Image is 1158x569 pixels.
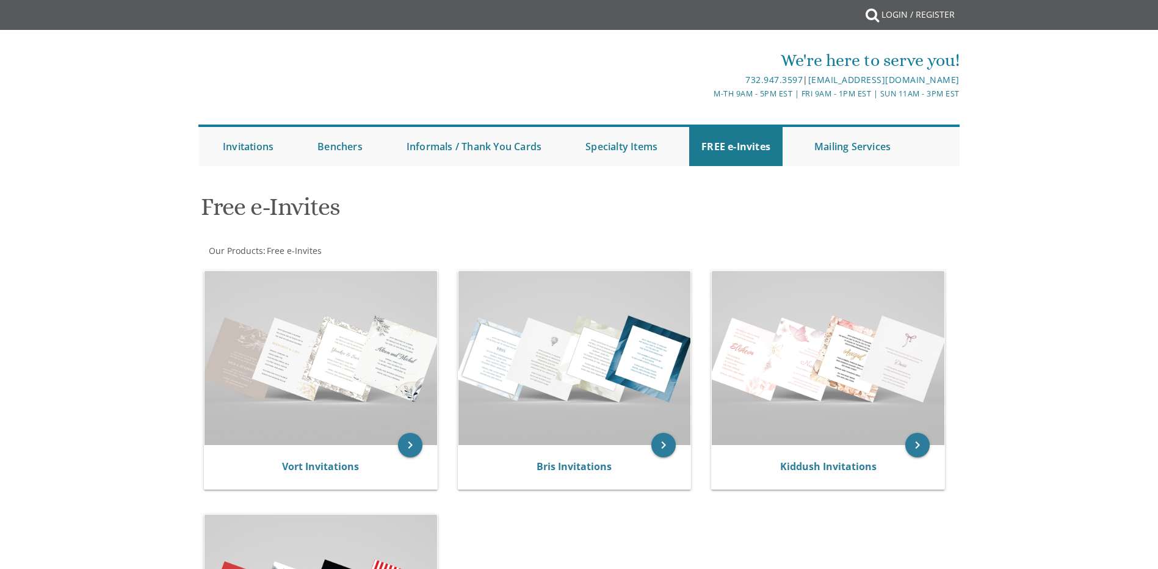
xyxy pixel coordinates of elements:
[211,127,286,166] a: Invitations
[453,87,960,100] div: M-Th 9am - 5pm EST | Fri 9am - 1pm EST | Sun 11am - 3pm EST
[282,460,359,473] a: Vort Invitations
[689,127,783,166] a: FREE e-Invites
[780,460,877,473] a: Kiddush Invitations
[745,74,803,85] a: 732.947.3597
[266,245,322,256] a: Free e-Invites
[808,74,960,85] a: [EMAIL_ADDRESS][DOMAIN_NAME]
[208,245,263,256] a: Our Products
[905,433,930,457] a: keyboard_arrow_right
[802,127,903,166] a: Mailing Services
[198,245,579,257] div: :
[267,245,322,256] span: Free e-Invites
[573,127,670,166] a: Specialty Items
[204,271,437,445] img: Vort Invitations
[305,127,375,166] a: Benchers
[453,73,960,87] div: |
[712,271,944,445] img: Kiddush Invitations
[453,48,960,73] div: We're here to serve you!
[394,127,554,166] a: Informals / Thank You Cards
[651,433,676,457] a: keyboard_arrow_right
[458,271,691,445] img: Bris Invitations
[201,194,699,230] h1: Free e-Invites
[398,433,422,457] a: keyboard_arrow_right
[537,460,612,473] a: Bris Invitations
